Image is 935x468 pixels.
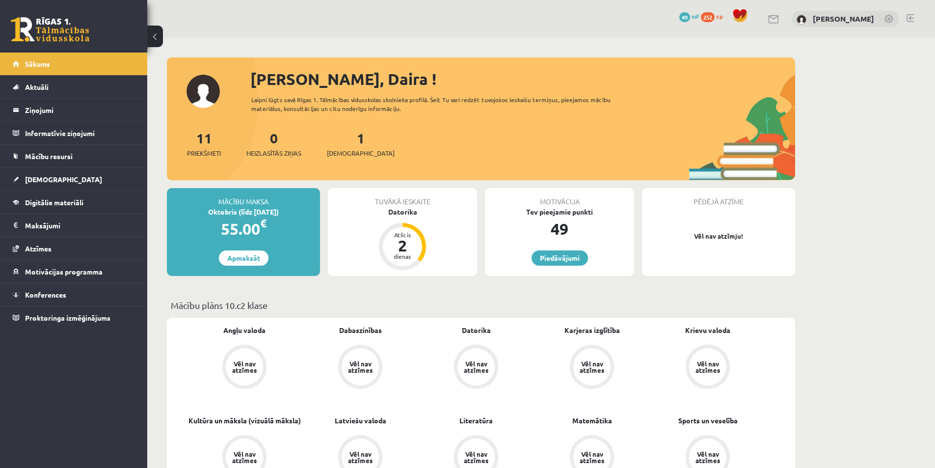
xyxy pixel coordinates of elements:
[685,325,730,335] a: Krievu valoda
[327,148,395,158] span: [DEMOGRAPHIC_DATA]
[678,415,738,426] a: Sports un veselība
[187,148,221,158] span: Priekšmeti
[13,237,135,260] a: Atzīmes
[701,12,727,20] a: 252 xp
[335,415,386,426] a: Latviešu valoda
[692,12,699,20] span: mP
[219,250,268,266] a: Apmaksāt
[187,345,302,391] a: Vēl nav atzīmes
[167,188,320,207] div: Mācību maksa
[13,168,135,191] a: [DEMOGRAPHIC_DATA]
[260,216,267,230] span: €
[485,188,634,207] div: Motivācija
[25,122,135,144] legend: Informatīvie ziņojumi
[347,451,374,464] div: Vēl nav atzīmes
[13,191,135,214] a: Digitālie materiāli
[13,99,135,121] a: Ziņojumi
[462,451,490,464] div: Vēl nav atzīmes
[13,214,135,237] a: Maksājumi
[231,360,258,373] div: Vēl nav atzīmes
[13,145,135,167] a: Mācību resursi
[388,232,417,238] div: Atlicis
[167,207,320,217] div: Oktobris (līdz [DATE])
[534,345,650,391] a: Vēl nav atzīmes
[188,415,301,426] a: Kultūra un māksla (vizuālā māksla)
[302,345,418,391] a: Vēl nav atzīmes
[694,360,721,373] div: Vēl nav atzīmes
[679,12,699,20] a: 49 mP
[25,214,135,237] legend: Maksājumi
[564,325,620,335] a: Karjeras izglītība
[251,95,628,113] div: Laipni lūgts savā Rīgas 1. Tālmācības vidusskolas skolnieka profilā. Šeit Tu vari redzēt tuvojošo...
[462,325,491,335] a: Datorika
[13,306,135,329] a: Proktoringa izmēģinājums
[578,360,606,373] div: Vēl nav atzīmes
[11,17,89,42] a: Rīgas 1. Tālmācības vidusskola
[462,360,490,373] div: Vēl nav atzīmes
[572,415,612,426] a: Matemātika
[246,148,301,158] span: Neizlasītās ziņas
[388,238,417,253] div: 2
[13,53,135,75] a: Sākums
[25,152,73,161] span: Mācību resursi
[25,99,135,121] legend: Ziņojumi
[246,129,301,158] a: 0Neizlasītās ziņas
[797,15,806,25] img: Daira Medne
[167,217,320,241] div: 55.00
[418,345,534,391] a: Vēl nav atzīmes
[328,207,477,217] div: Datorika
[25,290,66,299] span: Konferences
[647,231,790,241] p: Vēl nav atzīmju!
[187,129,221,158] a: 11Priekšmeti
[25,59,50,68] span: Sākums
[25,175,102,184] span: [DEMOGRAPHIC_DATA]
[231,451,258,464] div: Vēl nav atzīmes
[716,12,722,20] span: xp
[650,345,766,391] a: Vēl nav atzīmes
[679,12,690,22] span: 49
[25,244,52,253] span: Atzīmes
[25,198,83,207] span: Digitālie materiāli
[347,360,374,373] div: Vēl nav atzīmes
[459,415,493,426] a: Literatūra
[532,250,588,266] a: Piedāvājumi
[25,83,49,91] span: Aktuāli
[578,451,606,464] div: Vēl nav atzīmes
[13,260,135,283] a: Motivācijas programma
[327,129,395,158] a: 1[DEMOGRAPHIC_DATA]
[223,325,266,335] a: Angļu valoda
[25,267,103,276] span: Motivācijas programma
[13,76,135,98] a: Aktuāli
[328,207,477,272] a: Datorika Atlicis 2 dienas
[485,207,634,217] div: Tev pieejamie punkti
[171,299,791,312] p: Mācību plāns 10.c2 klase
[701,12,715,22] span: 252
[25,313,110,322] span: Proktoringa izmēģinājums
[485,217,634,241] div: 49
[13,122,135,144] a: Informatīvie ziņojumi
[388,253,417,259] div: dienas
[339,325,382,335] a: Dabaszinības
[813,14,874,24] a: [PERSON_NAME]
[328,188,477,207] div: Tuvākā ieskaite
[694,451,721,464] div: Vēl nav atzīmes
[642,188,795,207] div: Pēdējā atzīme
[13,283,135,306] a: Konferences
[250,67,795,91] div: [PERSON_NAME], Daira !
